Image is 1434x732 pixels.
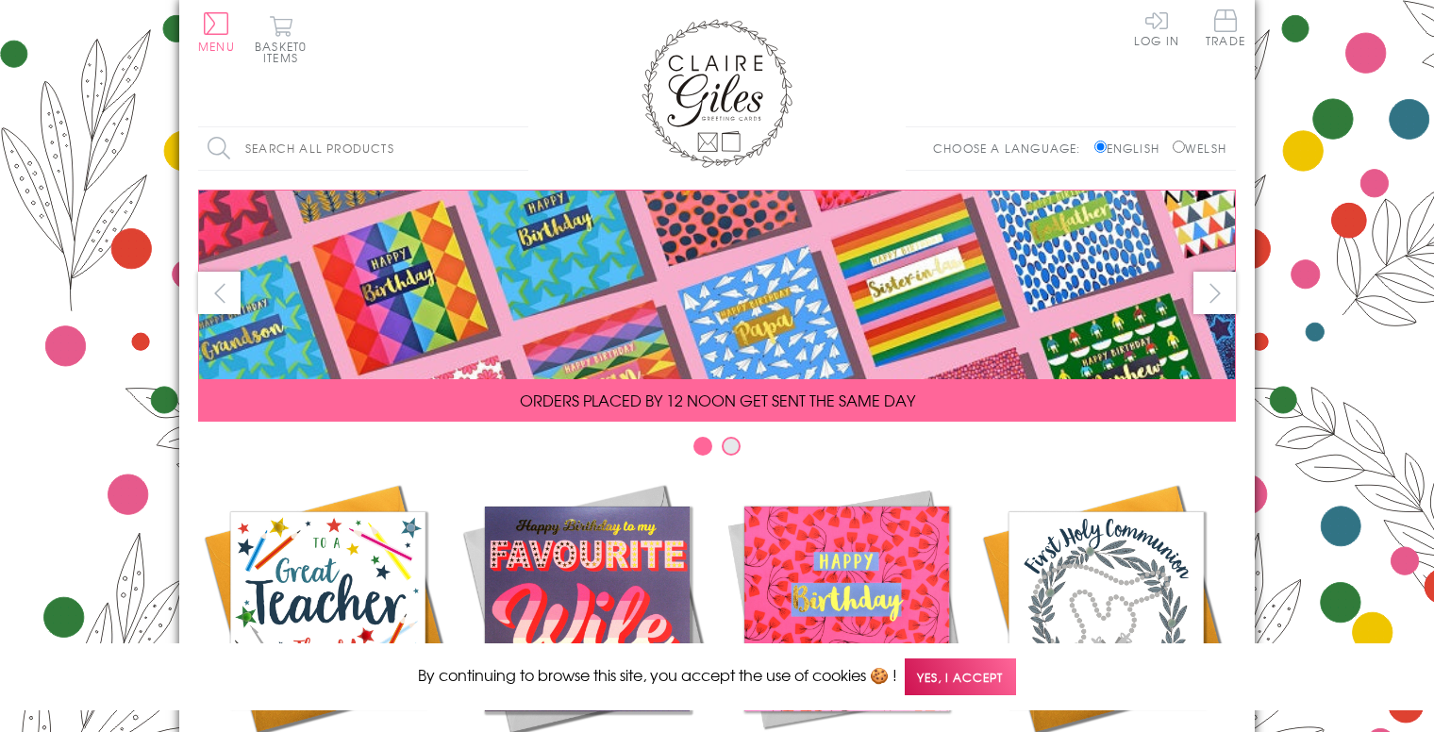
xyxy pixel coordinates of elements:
[1134,9,1179,46] a: Log In
[509,127,528,170] input: Search
[693,437,712,456] button: Carousel Page 1 (Current Slide)
[198,38,235,55] span: Menu
[642,19,792,168] img: Claire Giles Greetings Cards
[1173,141,1185,153] input: Welsh
[520,389,915,411] span: ORDERS PLACED BY 12 NOON GET SENT THE SAME DAY
[1206,9,1245,50] a: Trade
[1193,272,1236,314] button: next
[1206,9,1245,46] span: Trade
[198,436,1236,465] div: Carousel Pagination
[198,127,528,170] input: Search all products
[905,658,1016,695] span: Yes, I accept
[198,12,235,52] button: Menu
[1094,141,1107,153] input: English
[198,272,241,314] button: prev
[933,140,1091,157] p: Choose a language:
[722,437,741,456] button: Carousel Page 2
[263,38,307,66] span: 0 items
[1173,140,1226,157] label: Welsh
[1094,140,1169,157] label: English
[255,15,307,63] button: Basket0 items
